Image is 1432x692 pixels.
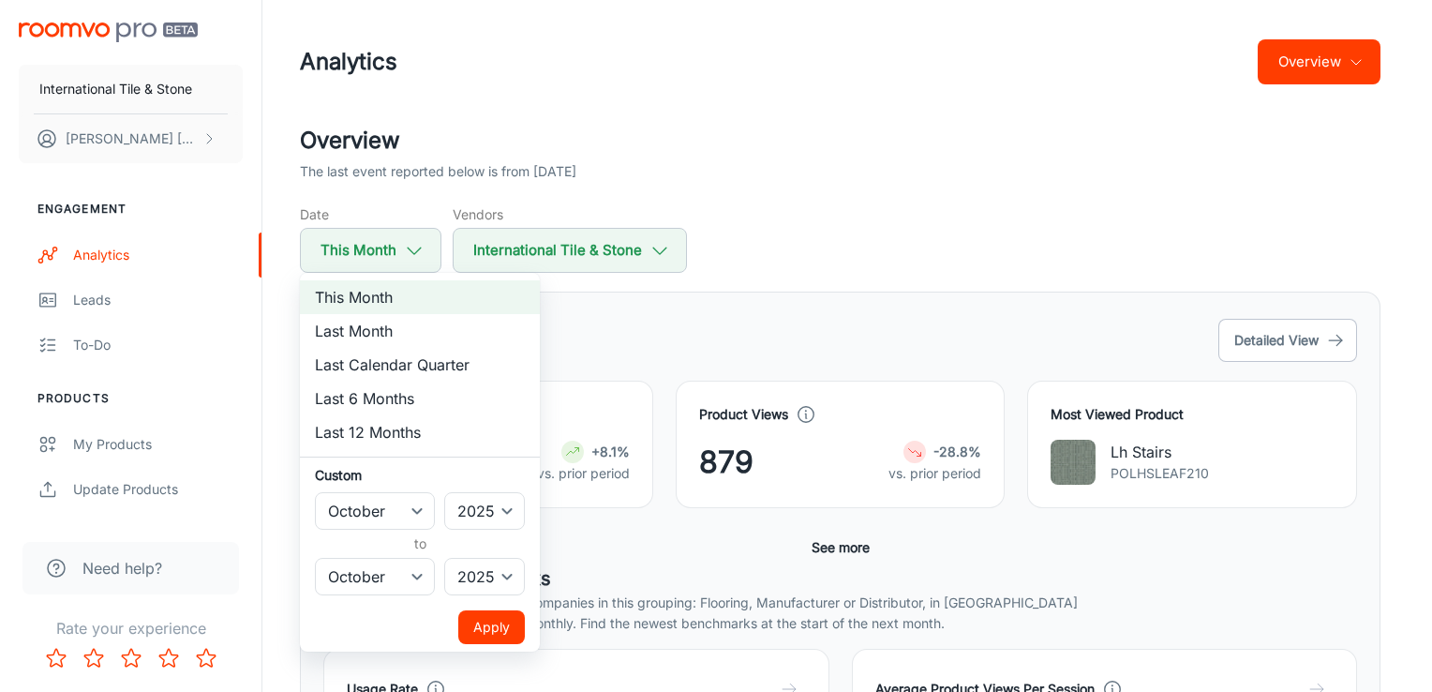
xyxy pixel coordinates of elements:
[458,610,525,644] button: Apply
[300,415,540,449] li: Last 12 Months
[300,382,540,415] li: Last 6 Months
[315,465,525,485] h6: Custom
[319,534,521,554] h6: to
[300,280,540,314] li: This Month
[300,348,540,382] li: Last Calendar Quarter
[300,314,540,348] li: Last Month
